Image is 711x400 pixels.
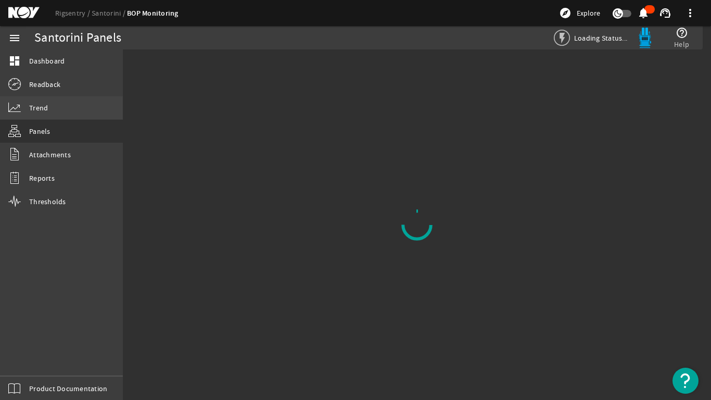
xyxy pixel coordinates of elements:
[8,32,21,44] mat-icon: menu
[637,7,650,19] mat-icon: notifications
[659,7,671,19] mat-icon: support_agent
[577,8,600,18] span: Explore
[29,149,71,160] span: Attachments
[676,27,688,39] mat-icon: help_outline
[29,79,60,90] span: Readback
[29,56,65,66] span: Dashboard
[634,28,655,48] img: Bluepod.svg
[55,8,92,18] a: Rigsentry
[678,1,703,26] button: more_vert
[559,7,572,19] mat-icon: explore
[34,33,121,43] div: Santorini Panels
[29,126,50,136] span: Panels
[574,33,627,43] span: Loading Status...
[8,55,21,67] mat-icon: dashboard
[555,5,604,21] button: Explore
[29,196,66,207] span: Thresholds
[29,383,107,394] span: Product Documentation
[672,368,699,394] button: Open Resource Center
[674,39,689,49] span: Help
[29,103,48,113] span: Trend
[29,173,55,183] span: Reports
[127,8,179,18] a: BOP Monitoring
[92,8,127,18] a: Santorini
